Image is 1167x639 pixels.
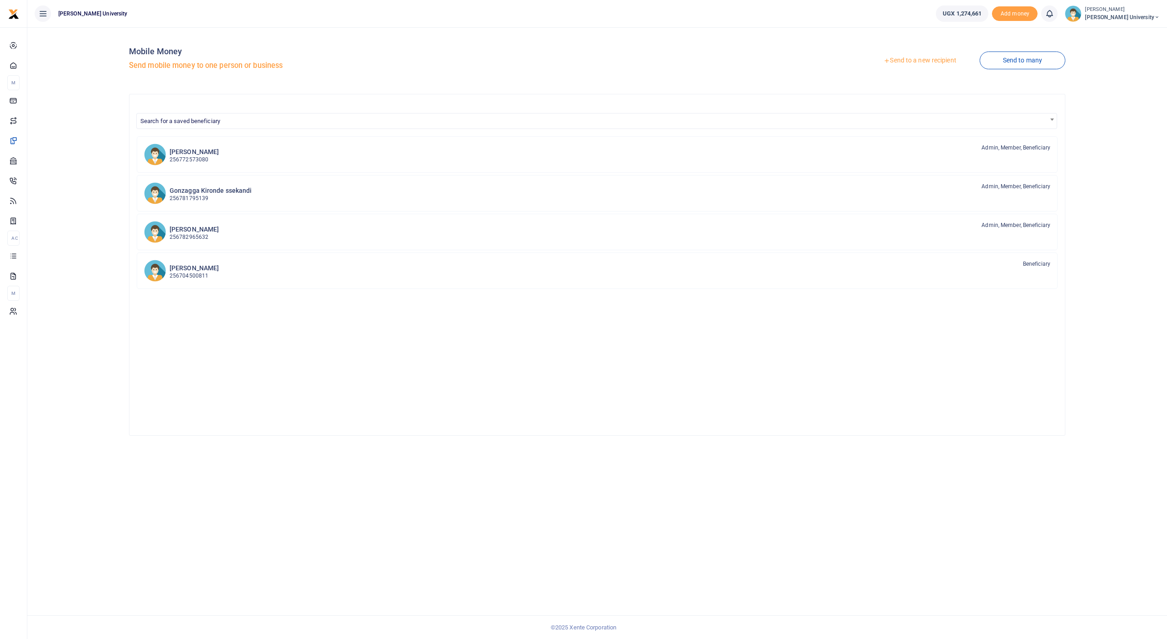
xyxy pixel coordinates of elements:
a: ScO [PERSON_NAME] 256782965632 Admin, Member, Beneficiary [137,214,1058,250]
p: 256772573080 [170,155,219,164]
span: Beneficiary [1023,260,1050,268]
li: M [7,286,20,301]
a: NK [PERSON_NAME] 256704500811 Beneficiary [137,253,1058,289]
img: profile-user [1065,5,1081,22]
img: GKs [144,182,166,204]
span: UGX 1,274,661 [943,9,981,18]
a: Send to a new recipient [860,52,979,69]
li: M [7,75,20,90]
span: Search for a saved beneficiary [140,118,220,124]
li: Wallet ballance [932,5,992,22]
a: PB [PERSON_NAME] 256772573080 Admin, Member, Beneficiary [137,136,1058,173]
h4: Mobile Money [129,46,594,57]
span: Admin, Member, Beneficiary [981,144,1050,152]
h6: [PERSON_NAME] [170,226,219,233]
a: logo-small logo-large logo-large [8,10,19,17]
a: UGX 1,274,661 [936,5,988,22]
small: [PERSON_NAME] [1085,6,1160,14]
a: profile-user [PERSON_NAME] [PERSON_NAME] University [1065,5,1160,22]
p: 256781795139 [170,194,252,203]
a: GKs Gonzagga Kironde ssekandi 256781795139 Admin, Member, Beneficiary [137,175,1058,211]
span: Admin, Member, Beneficiary [981,182,1050,191]
h5: Send mobile money to one person or business [129,61,594,70]
li: Toup your wallet [992,6,1038,21]
span: [PERSON_NAME] University [1085,13,1160,21]
a: Add money [992,10,1038,16]
a: Send to many [980,52,1065,69]
h6: [PERSON_NAME] [170,148,219,156]
img: NK [144,260,166,282]
span: Admin, Member, Beneficiary [981,221,1050,229]
p: 256704500811 [170,272,219,280]
img: PB [144,144,166,165]
h6: Gonzagga Kironde ssekandi [170,187,252,195]
p: 256782965632 [170,233,219,242]
img: logo-small [8,9,19,20]
img: ScO [144,221,166,243]
li: Ac [7,231,20,246]
span: Search for a saved beneficiary [136,113,1057,129]
span: Add money [992,6,1038,21]
span: Search for a saved beneficiary [137,113,1057,128]
h6: [PERSON_NAME] [170,264,219,272]
span: [PERSON_NAME] University [55,10,131,18]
